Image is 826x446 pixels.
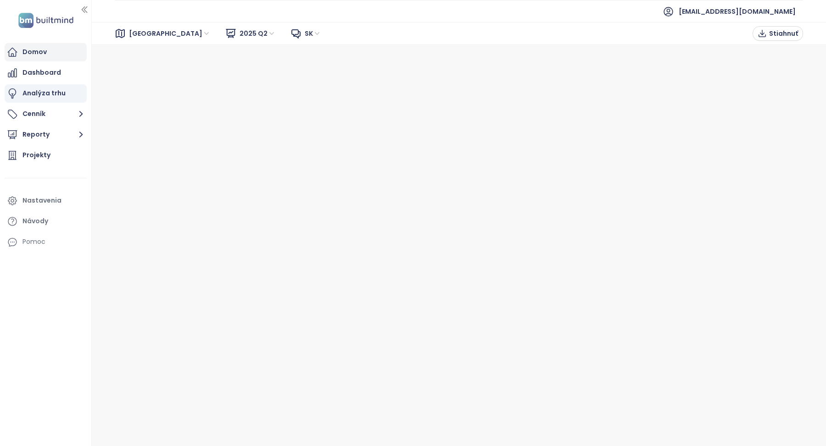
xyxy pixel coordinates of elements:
[5,126,87,144] button: Reporty
[5,146,87,165] a: Projekty
[22,215,48,227] div: Návody
[5,233,87,251] div: Pomoc
[22,67,61,78] div: Dashboard
[5,192,87,210] a: Nastavenia
[22,195,61,206] div: Nastavenia
[5,212,87,231] a: Návody
[5,84,87,103] a: Analýza trhu
[16,11,76,30] img: logo
[305,27,321,40] span: sk
[129,27,211,40] span: Bratislava
[22,149,50,161] div: Projekty
[769,28,798,39] span: Stiahnuť
[679,0,796,22] span: [EMAIL_ADDRESS][DOMAIN_NAME]
[22,236,45,248] div: Pomoc
[5,43,87,61] a: Domov
[5,105,87,123] button: Cenník
[22,88,66,99] div: Analýza trhu
[240,27,276,40] span: 2025 Q2
[5,64,87,82] a: Dashboard
[22,46,47,58] div: Domov
[753,26,803,41] button: Stiahnuť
